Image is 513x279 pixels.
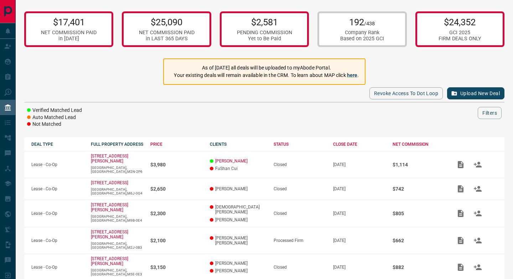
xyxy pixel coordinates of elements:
[210,166,266,171] p: FuShan Cui
[210,142,266,147] div: CLIENTS
[347,72,358,78] a: here
[364,21,375,27] span: /438
[139,36,195,42] div: in LAST 365 DAYS
[174,64,359,72] p: As of [DATE] all deals will be uploaded to myAbode Portal.
[452,238,469,243] span: Add / View Documents
[274,265,326,270] div: Closed
[91,180,128,185] a: [STREET_ADDRESS]
[393,211,445,216] p: $805
[369,87,443,99] button: Revoke Access to Dot Loop
[91,229,128,239] a: [STREET_ADDRESS][PERSON_NAME]
[439,30,481,36] div: GCI 2025
[91,187,143,195] p: [GEOGRAPHIC_DATA],[GEOGRAPHIC_DATA],M6J-0G4
[91,142,143,147] div: FULL PROPERTY ADDRESS
[340,30,384,36] div: Company Rank
[274,186,326,191] div: Closed
[210,268,266,273] p: [PERSON_NAME]
[91,268,143,276] p: [GEOGRAPHIC_DATA],[GEOGRAPHIC_DATA],M5E-0E3
[333,186,385,191] p: [DATE]
[150,238,203,243] p: $2,100
[91,256,128,266] a: [STREET_ADDRESS][PERSON_NAME]
[31,211,84,216] p: Lease - Co-Op
[274,142,326,147] div: STATUS
[478,107,502,119] button: Filters
[31,186,84,191] p: Lease - Co-Op
[469,162,486,167] span: Match Clients
[150,162,203,167] p: $3,980
[91,215,143,222] p: [GEOGRAPHIC_DATA],[GEOGRAPHIC_DATA],M9B-0E4
[340,17,384,27] p: 192
[210,205,266,215] p: [DEMOGRAPHIC_DATA] [PERSON_NAME]
[333,265,385,270] p: [DATE]
[210,236,266,246] p: [PERSON_NAME] [PERSON_NAME]
[139,30,195,36] div: NET COMMISSION PAID
[31,265,84,270] p: Lease - Co-Op
[91,202,128,212] a: [STREET_ADDRESS][PERSON_NAME]
[31,162,84,167] p: Lease - Co-Op
[210,261,266,266] p: [PERSON_NAME]
[41,17,97,27] p: $17,401
[447,87,504,99] button: Upload New Deal
[393,162,445,167] p: $1,114
[150,142,203,147] div: PRICE
[91,242,143,249] p: [GEOGRAPHIC_DATA],[GEOGRAPHIC_DATA],M2J-0B3
[452,211,469,216] span: Add / View Documents
[333,162,385,167] p: [DATE]
[393,264,445,270] p: $882
[174,72,359,79] p: Your existing deals will remain available in the CRM. To learn about MAP click .
[150,264,203,270] p: $3,150
[31,142,84,147] div: DEAL TYPE
[210,186,266,191] p: [PERSON_NAME]
[215,159,248,164] a: [PERSON_NAME]
[210,217,266,222] p: [PERSON_NAME]
[452,162,469,167] span: Add / View Documents
[469,238,486,243] span: Match Clients
[237,17,292,27] p: $2,581
[139,17,195,27] p: $25,090
[237,30,292,36] div: PENDING COMMISSION
[333,211,385,216] p: [DATE]
[31,238,84,243] p: Lease - Co-Op
[237,36,292,42] div: Yet to Be Paid
[27,107,82,114] li: Verified Matched Lead
[91,166,143,174] p: [GEOGRAPHIC_DATA],[GEOGRAPHIC_DATA],M2N-2P6
[333,238,385,243] p: [DATE]
[469,264,486,269] span: Match Clients
[91,154,128,164] a: [STREET_ADDRESS][PERSON_NAME]
[274,211,326,216] div: Closed
[393,142,445,147] div: NET COMMISSION
[439,17,481,27] p: $24,352
[452,264,469,269] span: Add / View Documents
[27,121,82,128] li: Not Matched
[41,36,97,42] div: in [DATE]
[150,211,203,216] p: $2,300
[150,186,203,192] p: $2,650
[340,36,384,42] div: Based on 2025 GCI
[333,142,385,147] div: CLOSE DATE
[452,186,469,191] span: Add / View Documents
[41,30,97,36] div: NET COMMISSION PAID
[27,114,82,121] li: Auto Matched Lead
[274,238,326,243] div: Processed Firm
[469,186,486,191] span: Match Clients
[274,162,326,167] div: Closed
[439,36,481,42] div: FIRM DEALS ONLY
[393,186,445,192] p: $742
[393,238,445,243] p: $662
[469,211,486,216] span: Match Clients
